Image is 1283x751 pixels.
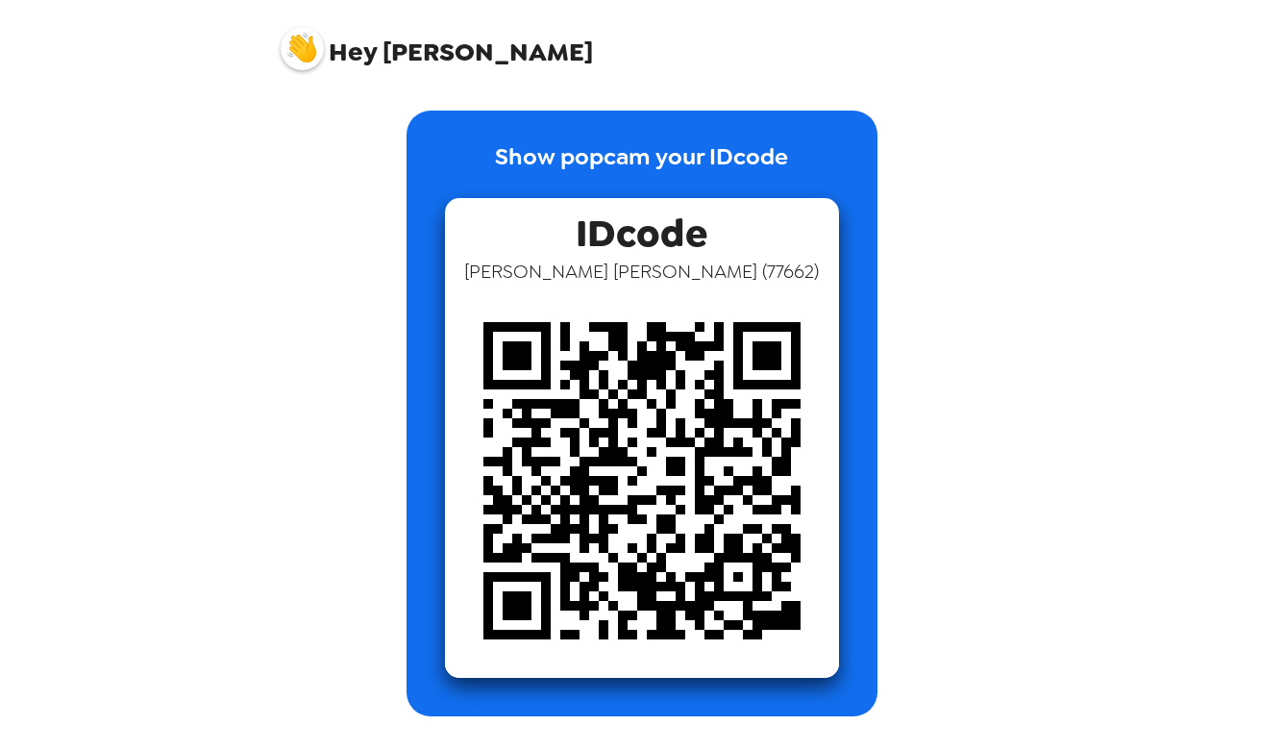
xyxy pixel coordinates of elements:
[281,27,324,70] img: profile pic
[281,17,593,65] span: [PERSON_NAME]
[576,198,707,259] span: IDcode
[329,35,377,69] span: Hey
[445,284,839,678] img: qr code
[495,139,788,198] p: Show popcam your IDcode
[464,259,819,284] span: [PERSON_NAME] [PERSON_NAME] ( 77662 )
